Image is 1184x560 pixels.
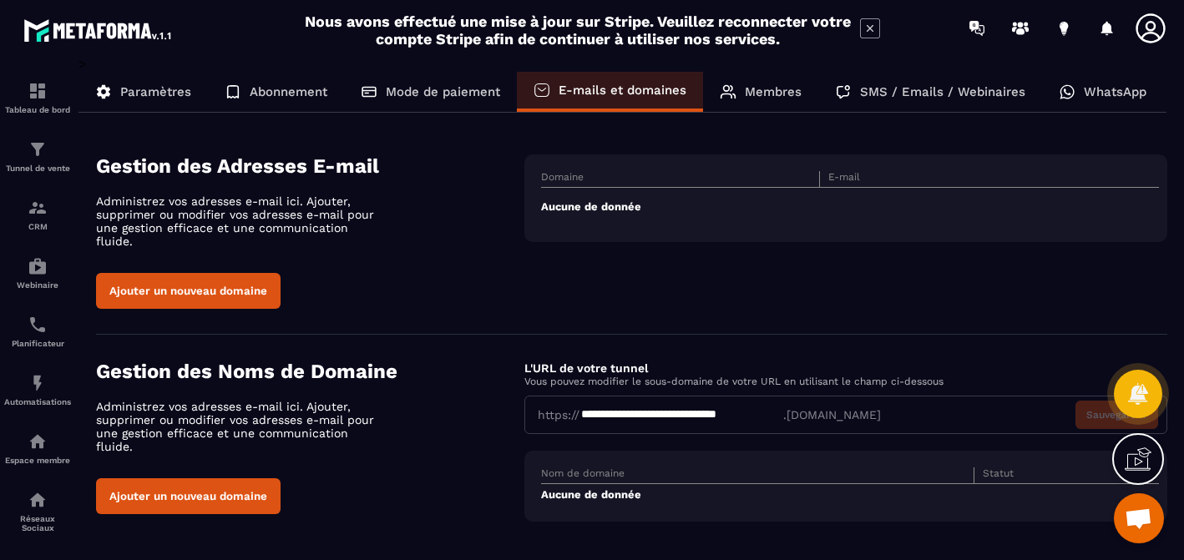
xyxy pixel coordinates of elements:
img: formation [28,198,48,218]
a: automationsautomationsEspace membre [4,419,71,477]
a: automationsautomationsAutomatisations [4,361,71,419]
a: schedulerschedulerPlanificateur [4,302,71,361]
p: Tunnel de vente [4,164,71,173]
img: formation [28,81,48,101]
p: E-mails et domaines [559,83,686,98]
img: automations [28,373,48,393]
p: WhatsApp [1084,84,1146,99]
td: Aucune de donnée [541,484,1159,506]
p: Espace membre [4,456,71,465]
img: formation [28,139,48,159]
button: Ajouter un nouveau domaine [96,273,281,309]
a: formationformationTableau de bord [4,68,71,127]
p: Administrez vos adresses e-mail ici. Ajouter, supprimer ou modifier vos adresses e-mail pour une ... [96,400,388,453]
p: SMS / Emails / Webinaires [860,84,1025,99]
label: L'URL de votre tunnel [524,361,648,375]
a: social-networksocial-networkRéseaux Sociaux [4,477,71,545]
img: logo [23,15,174,45]
h4: Gestion des Adresses E-mail [96,154,524,178]
img: social-network [28,490,48,510]
a: formationformationCRM [4,185,71,244]
th: E-mail [819,171,1097,188]
h2: Nous avons effectué une mise à jour sur Stripe. Veuillez reconnecter votre compte Stripe afin de ... [304,13,852,48]
img: automations [28,256,48,276]
td: Aucune de donnée [541,188,1159,226]
p: Tableau de bord [4,105,71,114]
p: Administrez vos adresses e-mail ici. Ajouter, supprimer ou modifier vos adresses e-mail pour une ... [96,194,388,248]
p: CRM [4,222,71,231]
a: formationformationTunnel de vente [4,127,71,185]
p: Automatisations [4,397,71,406]
th: Nom de domaine [541,467,974,484]
a: Ouvrir le chat [1114,493,1164,543]
p: Webinaire [4,280,71,290]
p: Planificateur [4,339,71,348]
p: Réseaux Sociaux [4,514,71,532]
p: Mode de paiement [386,84,500,99]
p: Paramètres [120,84,191,99]
h4: Gestion des Noms de Domaine [96,360,524,383]
p: Membres [745,84,802,99]
p: Vous pouvez modifier le sous-domaine de votre URL en utilisant le champ ci-dessous [524,376,1167,387]
p: Abonnement [250,84,327,99]
a: automationsautomationsWebinaire [4,244,71,302]
th: Domaine [541,171,819,188]
img: automations [28,431,48,452]
th: Statut [974,467,1128,484]
img: scheduler [28,315,48,335]
button: Ajouter un nouveau domaine [96,478,281,514]
div: > [78,56,1167,547]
